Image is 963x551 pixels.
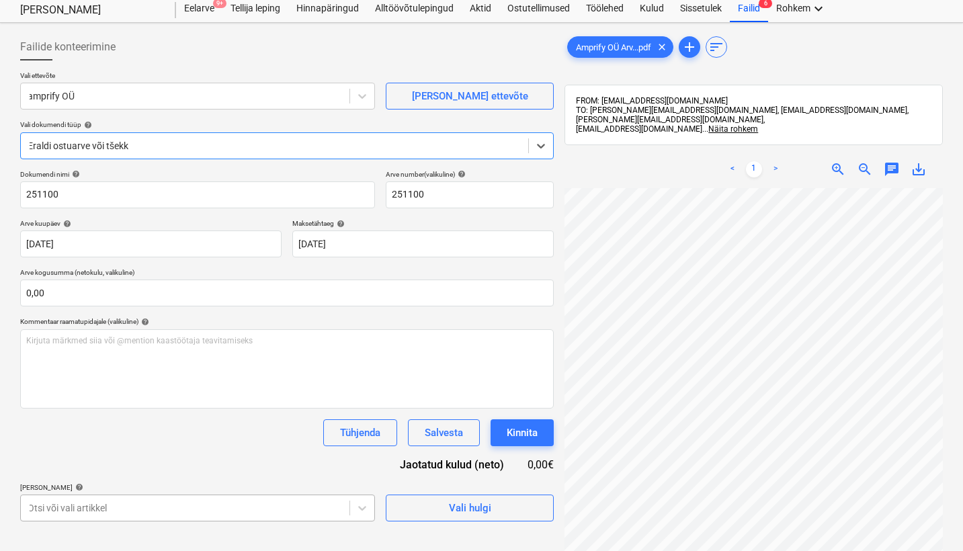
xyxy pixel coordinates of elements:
span: save_alt [911,161,927,177]
button: Vali hulgi [386,495,554,521]
span: [EMAIL_ADDRESS][DOMAIN_NAME] [576,124,702,134]
div: Vali dokumendi tüüp [20,120,554,129]
button: Salvesta [408,419,480,446]
p: Vali ettevõte [20,71,375,83]
div: Kinnita [507,424,538,441]
button: Tühjenda [323,419,397,446]
input: Arve number [386,181,554,208]
span: FROM: [EMAIL_ADDRESS][DOMAIN_NAME] [576,96,728,105]
span: help [69,170,80,178]
span: help [60,220,71,228]
div: [PERSON_NAME] [20,3,160,17]
span: help [73,483,83,491]
a: Next page [767,161,784,177]
div: Arve number (valikuline) [386,170,554,179]
div: 0,00€ [526,457,554,472]
span: Failide konteerimine [20,39,116,55]
span: chat [884,161,900,177]
div: Salvesta [425,424,463,441]
input: Dokumendi nimi [20,181,375,208]
span: zoom_out [857,161,873,177]
span: clear [654,39,670,55]
span: Näita rohkem [708,124,758,134]
iframe: Chat Widget [896,486,963,551]
span: ... [702,124,758,134]
div: Arve kuupäev [20,219,282,228]
div: Tühjenda [340,424,380,441]
span: add [681,39,698,55]
button: Kinnita [491,419,554,446]
div: Dokumendi nimi [20,170,375,179]
span: help [81,121,92,129]
i: keyboard_arrow_down [810,1,827,17]
div: Kommentaar raamatupidajale (valikuline) [20,317,554,326]
button: [PERSON_NAME] ettevõte [386,83,554,110]
input: Arve kogusumma (netokulu, valikuline) [20,280,554,306]
div: [PERSON_NAME] [20,483,375,492]
div: Maksetähtaeg [292,219,554,228]
input: Tähtaega pole määratud [292,230,554,257]
span: help [138,318,149,326]
div: Amprify OÜ Arv...pdf [567,36,673,58]
p: Arve kogusumma (netokulu, valikuline) [20,268,554,280]
span: help [334,220,345,228]
span: zoom_in [830,161,846,177]
a: Page 1 is your current page [746,161,762,177]
input: Arve kuupäeva pole määratud. [20,230,282,257]
span: sort [708,39,724,55]
a: Previous page [724,161,741,177]
div: Vali hulgi [449,499,491,517]
div: Jaotatud kulud (neto) [379,457,526,472]
div: [PERSON_NAME] ettevõte [412,87,528,105]
span: TO: [PERSON_NAME][EMAIL_ADDRESS][DOMAIN_NAME], [EMAIL_ADDRESS][DOMAIN_NAME], [PERSON_NAME][EMAIL_... [576,105,911,124]
span: help [455,170,466,178]
span: Amprify OÜ Arv...pdf [568,42,659,52]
